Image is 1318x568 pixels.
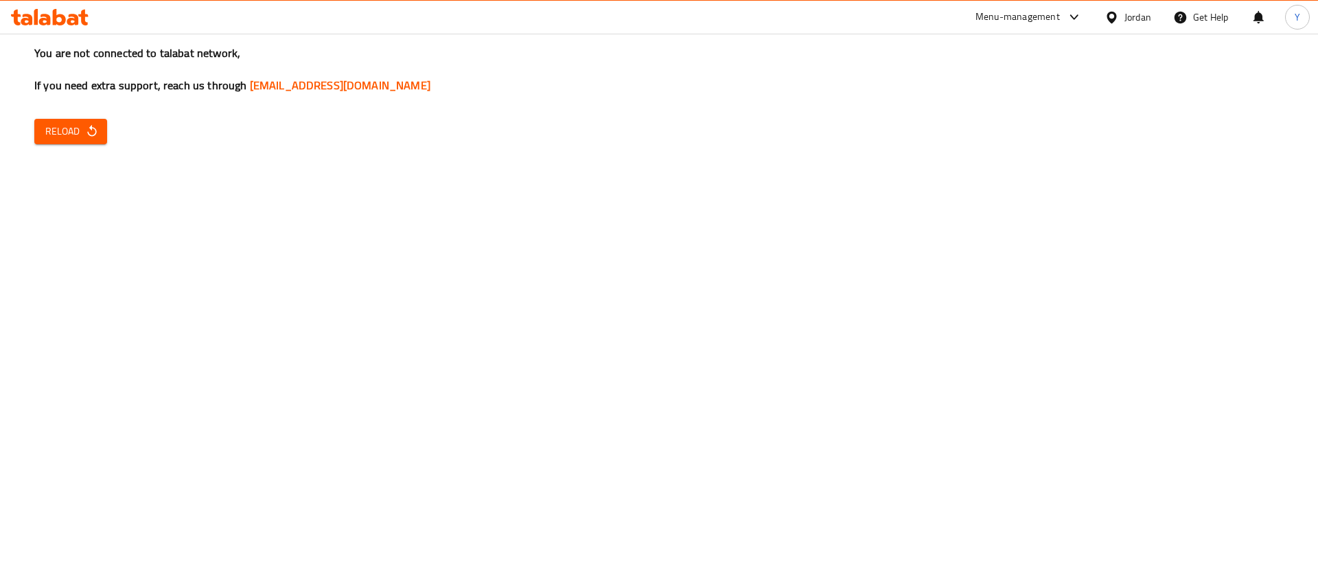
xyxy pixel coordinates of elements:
[975,9,1060,25] div: Menu-management
[34,45,1284,93] h3: You are not connected to talabat network, If you need extra support, reach us through
[34,119,107,144] button: Reload
[1295,10,1300,25] span: Y
[1124,10,1151,25] div: Jordan
[45,123,96,140] span: Reload
[250,75,430,95] a: [EMAIL_ADDRESS][DOMAIN_NAME]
